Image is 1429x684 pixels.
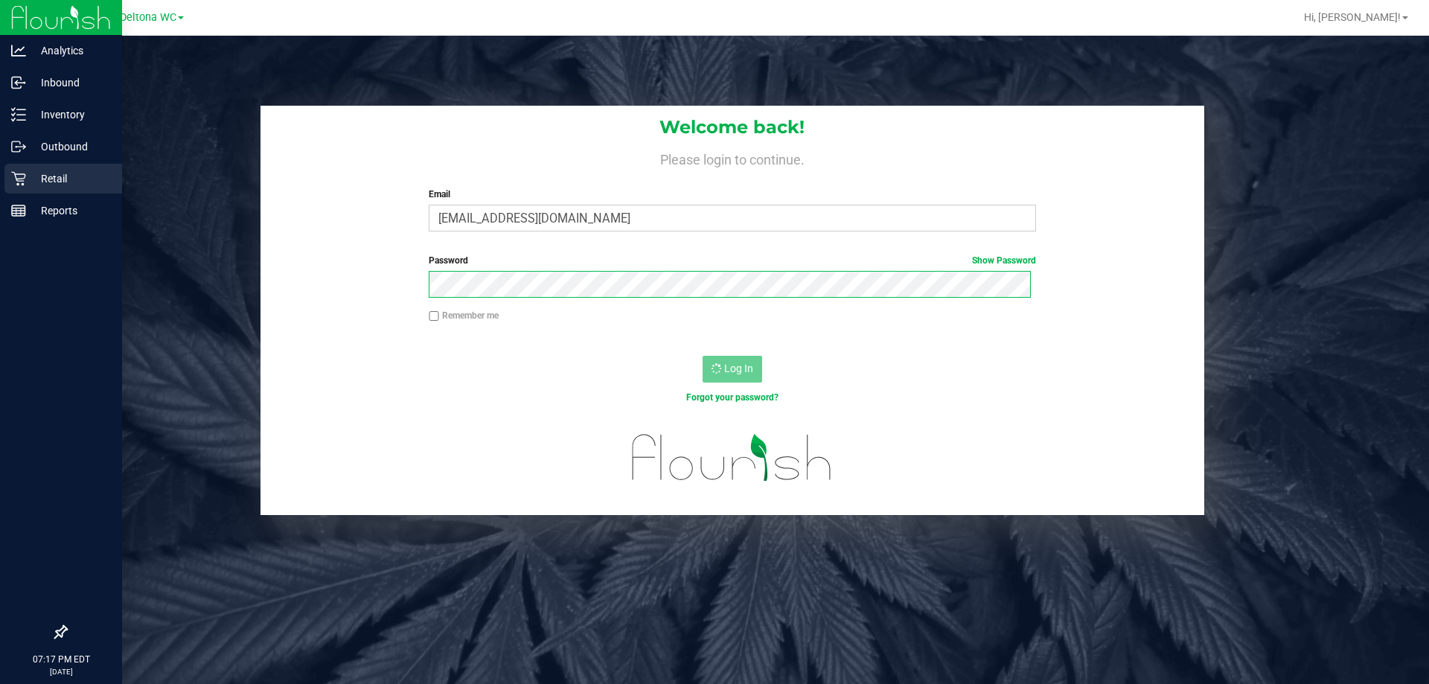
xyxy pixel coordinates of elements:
[11,203,26,218] inline-svg: Reports
[11,139,26,154] inline-svg: Outbound
[7,666,115,677] p: [DATE]
[26,42,115,60] p: Analytics
[429,311,439,322] input: Remember me
[26,74,115,92] p: Inbound
[120,11,176,24] span: Deltona WC
[686,392,779,403] a: Forgot your password?
[614,420,850,496] img: flourish_logo.svg
[703,356,762,383] button: Log In
[429,255,468,266] span: Password
[260,118,1204,137] h1: Welcome back!
[724,362,753,374] span: Log In
[429,188,1035,201] label: Email
[11,43,26,58] inline-svg: Analytics
[11,171,26,186] inline-svg: Retail
[26,170,115,188] p: Retail
[11,75,26,90] inline-svg: Inbound
[26,138,115,156] p: Outbound
[1304,11,1401,23] span: Hi, [PERSON_NAME]!
[26,106,115,124] p: Inventory
[7,653,115,666] p: 07:17 PM EDT
[972,255,1036,266] a: Show Password
[11,107,26,122] inline-svg: Inventory
[260,149,1204,167] h4: Please login to continue.
[26,202,115,220] p: Reports
[429,309,499,322] label: Remember me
